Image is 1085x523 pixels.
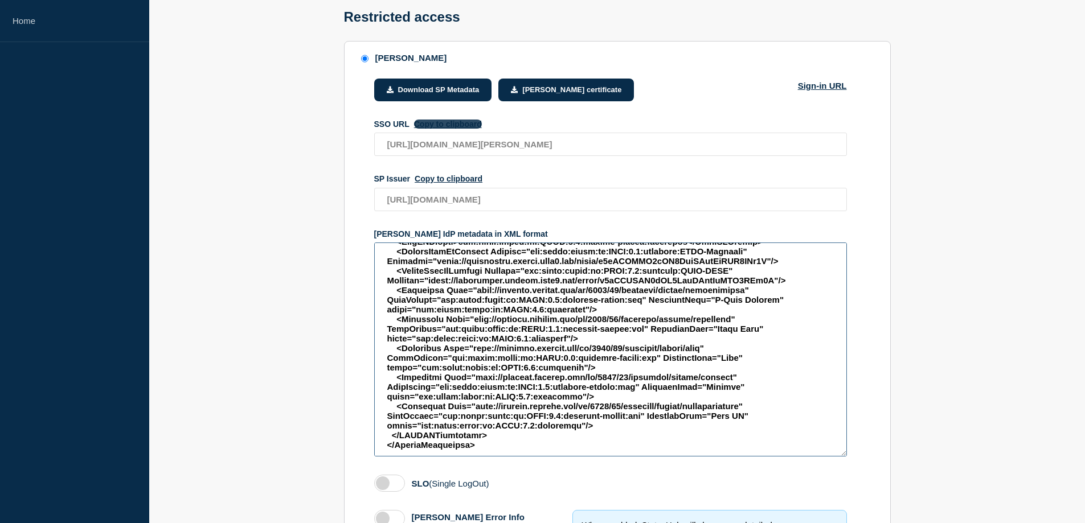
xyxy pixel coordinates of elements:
h1: Restricted access [344,9,460,25]
span: SP Issuer [374,174,411,183]
input: SAML [361,55,369,63]
button: SSO URL [414,120,482,129]
a: Sign-in URL [798,81,847,120]
button: Download SP Metadata [374,79,492,101]
button: SP Issuer [415,174,482,183]
span: (Single LogOut) [429,479,489,488]
label: SLO [412,479,489,488]
button: [PERSON_NAME] certificate [498,79,634,101]
span: SSO URL [374,120,410,129]
div: [PERSON_NAME] [375,53,447,63]
div: [PERSON_NAME] IdP metadata in XML format [374,229,847,238]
